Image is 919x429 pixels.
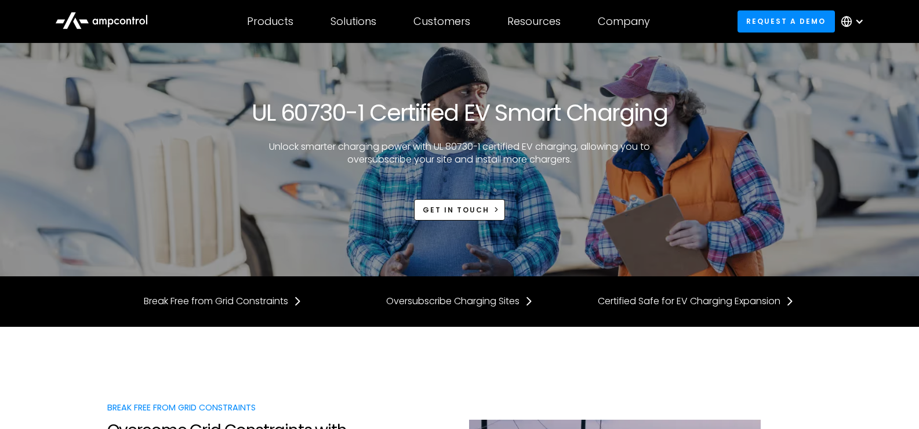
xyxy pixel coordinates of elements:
div: Solutions [330,15,376,28]
div: Company [598,15,650,28]
div: Break Free from Grid Constraints [144,295,288,308]
a: Oversubscribe Charging Sites [386,295,533,308]
a: Break Free from Grid Constraints [144,295,302,308]
div: Break Free from Grid Constraints [107,401,382,414]
div: Resources [507,15,561,28]
div: Oversubscribe Charging Sites [386,295,520,308]
h1: UL 60730-1 Certified EV Smart Charging [252,99,667,127]
div: Products [247,15,293,28]
div: Customers [413,15,470,28]
a: Certified Safe for EV Charging Expansion [598,295,794,308]
div: Get in touch [423,205,489,215]
a: Request a demo [738,10,835,32]
a: Get in touch [414,199,506,221]
p: Unlock smarter charging power with UL 80730-1 certified EV charging, allowing you to oversubscrib... [248,140,671,167]
div: Certified Safe for EV Charging Expansion [598,295,780,308]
